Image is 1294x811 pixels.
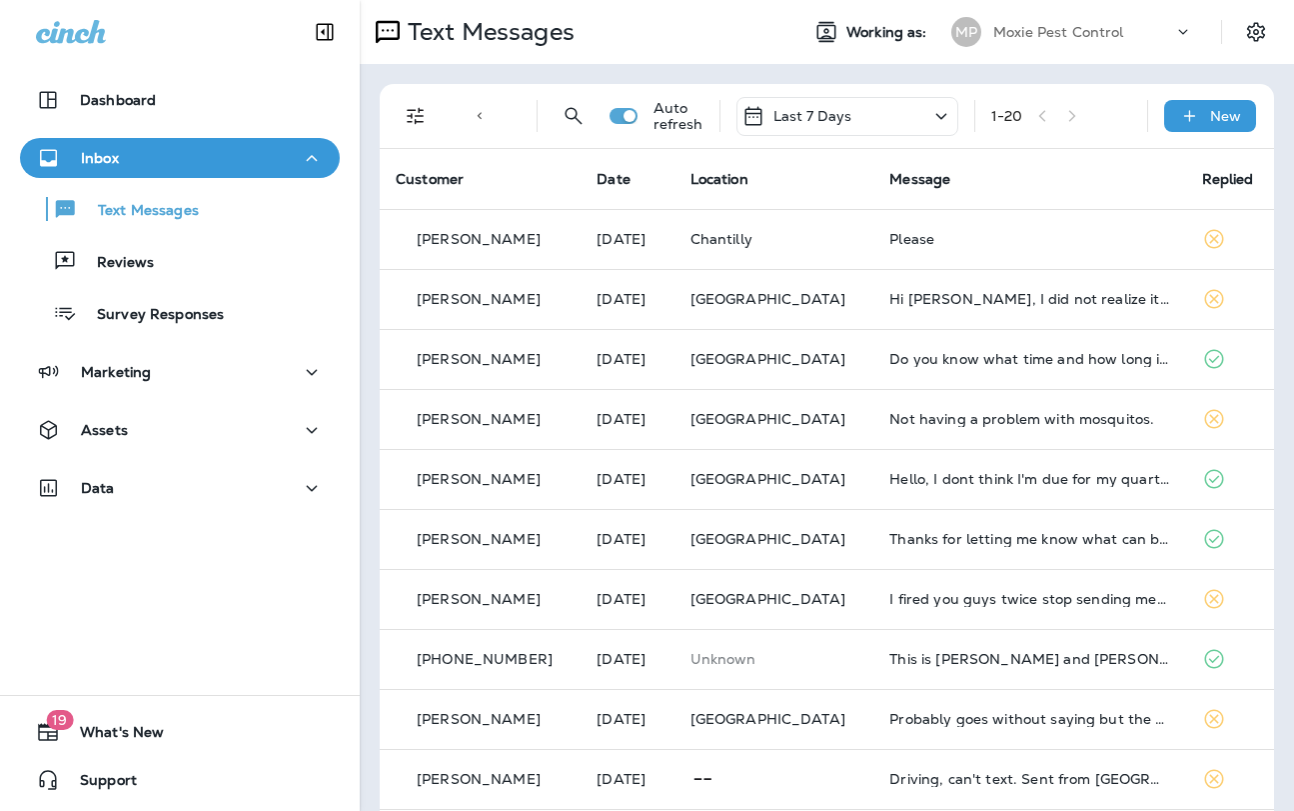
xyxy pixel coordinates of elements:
[889,651,1169,667] div: This is Josh and Hannah Morris (1814 Forestdale Drive Grapevine, TX 76051). I would like to disco...
[400,17,575,47] p: Text Messages
[417,651,553,667] p: [PHONE_NUMBER]
[889,531,1169,547] div: Thanks for letting me know what can be done to keep from seeing rats in the yard near my house! T...
[991,108,1023,124] div: 1 - 20
[20,138,340,178] button: Inbox
[46,710,73,730] span: 19
[597,231,657,247] p: Aug 27, 2025 11:50 AM
[690,290,845,308] span: [GEOGRAPHIC_DATA]
[20,712,340,752] button: 19What's New
[81,364,151,380] p: Marketing
[597,531,657,547] p: Aug 26, 2025 05:19 PM
[417,351,541,367] p: [PERSON_NAME]
[889,771,1169,787] div: Driving, can't text. Sent from MUROGUE
[60,724,164,748] span: What's New
[417,771,541,787] p: [PERSON_NAME]
[81,150,119,166] p: Inbox
[81,422,128,438] p: Assets
[597,591,657,607] p: Aug 26, 2025 04:37 PM
[889,471,1169,487] div: Hello, I dont think I'm due for my quarterly service yet, but I've been seeing a lot of pests in ...
[597,771,657,787] p: Aug 26, 2025 10:03 AM
[78,202,199,221] p: Text Messages
[690,530,845,548] span: [GEOGRAPHIC_DATA]
[889,711,1169,727] div: Probably goes without saying but the pool is not stagnant water😊
[1202,170,1254,188] span: Replied
[20,80,340,120] button: Dashboard
[417,411,541,427] p: [PERSON_NAME]
[1210,108,1241,124] p: New
[77,254,154,273] p: Reviews
[597,351,657,367] p: Aug 27, 2025 08:23 AM
[80,92,156,108] p: Dashboard
[417,471,541,487] p: [PERSON_NAME]
[846,24,931,41] span: Working as:
[20,410,340,450] button: Assets
[597,170,631,188] span: Date
[690,590,845,608] span: [GEOGRAPHIC_DATA]
[690,410,845,428] span: [GEOGRAPHIC_DATA]
[297,12,353,52] button: Collapse Sidebar
[20,188,340,230] button: Text Messages
[773,108,852,124] p: Last 7 Days
[20,240,340,282] button: Reviews
[554,96,594,136] button: Search Messages
[60,772,137,796] span: Support
[690,170,748,188] span: Location
[417,291,541,307] p: [PERSON_NAME]
[597,651,657,667] p: Aug 26, 2025 01:58 PM
[889,591,1169,607] div: I fired you guys twice stop sending me marketing text and emails
[396,96,436,136] button: Filters
[597,711,657,727] p: Aug 26, 2025 11:36 AM
[417,591,541,607] p: [PERSON_NAME]
[417,711,541,727] p: [PERSON_NAME]
[889,411,1169,427] div: Not having a problem with mosquitos.
[690,710,845,728] span: [GEOGRAPHIC_DATA]
[77,306,224,325] p: Survey Responses
[690,230,752,248] span: Chantilly
[951,17,981,47] div: MP
[690,470,845,488] span: [GEOGRAPHIC_DATA]
[1238,14,1274,50] button: Settings
[690,651,858,667] p: This customer does not have a last location and the phone number they messaged is not assigned to...
[81,480,115,496] p: Data
[417,531,541,547] p: [PERSON_NAME]
[597,291,657,307] p: Aug 27, 2025 08:37 AM
[889,291,1169,307] div: Hi Steven, I did not realize it was an extra charge. We will pass. Thank you
[417,231,541,247] p: [PERSON_NAME]
[889,231,1169,247] div: Please
[396,170,464,188] span: Customer
[653,100,703,132] p: Auto refresh
[690,350,845,368] span: [GEOGRAPHIC_DATA]
[20,292,340,334] button: Survey Responses
[20,468,340,508] button: Data
[993,24,1124,40] p: Moxie Pest Control
[597,411,657,427] p: Aug 27, 2025 07:59 AM
[20,760,340,800] button: Support
[889,351,1169,367] div: Do you know what time and how long it will take?
[20,352,340,392] button: Marketing
[597,471,657,487] p: Aug 27, 2025 06:36 AM
[889,170,950,188] span: Message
